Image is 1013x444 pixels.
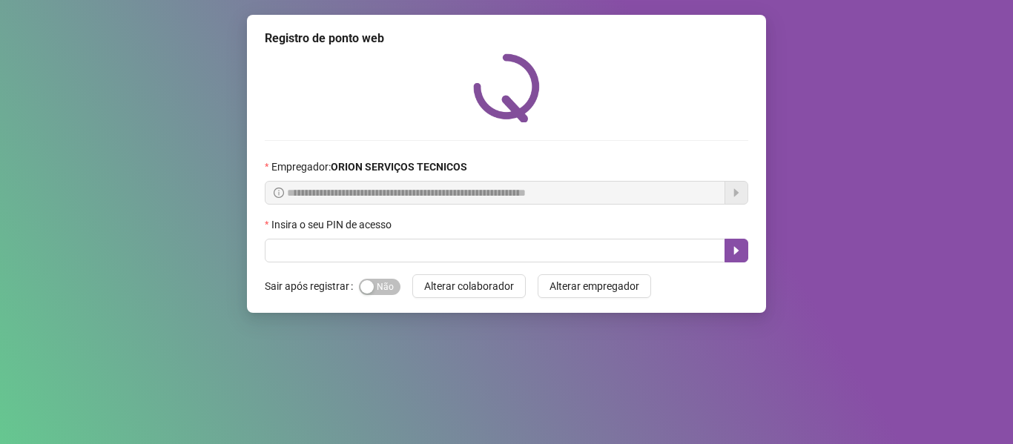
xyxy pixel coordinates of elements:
[265,30,748,47] div: Registro de ponto web
[473,53,540,122] img: QRPoint
[538,274,651,298] button: Alterar empregador
[274,188,284,198] span: info-circle
[730,245,742,256] span: caret-right
[265,274,359,298] label: Sair após registrar
[331,161,467,173] strong: ORION SERVIÇOS TECNICOS
[412,274,526,298] button: Alterar colaborador
[271,159,467,175] span: Empregador :
[265,216,401,233] label: Insira o seu PIN de acesso
[550,278,639,294] span: Alterar empregador
[424,278,514,294] span: Alterar colaborador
